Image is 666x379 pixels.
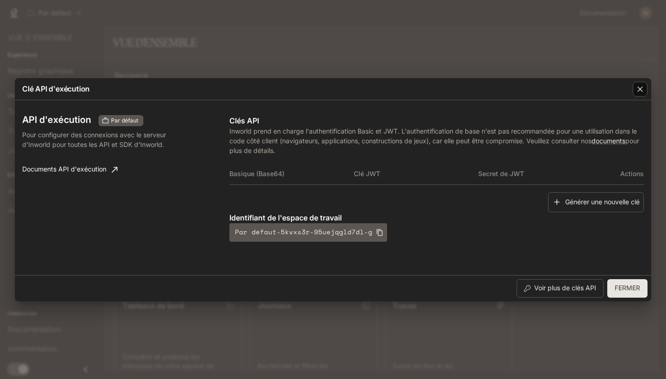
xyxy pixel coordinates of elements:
[22,130,172,149] p: Pour configurer des connexions avec le serveur d'Inworld pour toutes les API et SDK d'Inworld.
[602,163,644,185] th: Actions
[22,83,90,94] p: Clé API d'exécution
[592,137,625,145] a: documents
[607,279,647,298] button: FERMER
[99,115,143,126] div: Ces clés s'appliqueront uniquement à votre espace de travail actuel
[229,126,644,155] p: Inworld prend en charge l'authentification Basic et JWT. L'authentification de base n'est pas rec...
[548,192,644,212] button: Générer une nouvelle clé
[517,279,604,298] button: Voir plus de clés API
[229,212,644,223] p: Identifiant de l'espace de travail
[354,163,478,185] th: Clé JWT
[478,163,603,185] th: Secret de JWT
[229,163,354,185] th: Basique (Base64)
[18,160,121,179] a: Documents API d'exécution
[22,115,91,124] h3: API d'exécution
[107,116,142,125] span: Par défaut
[229,223,387,242] button: Par défaut-5kvxs3r-95uejqgld7dl-g
[229,115,644,126] p: Clés API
